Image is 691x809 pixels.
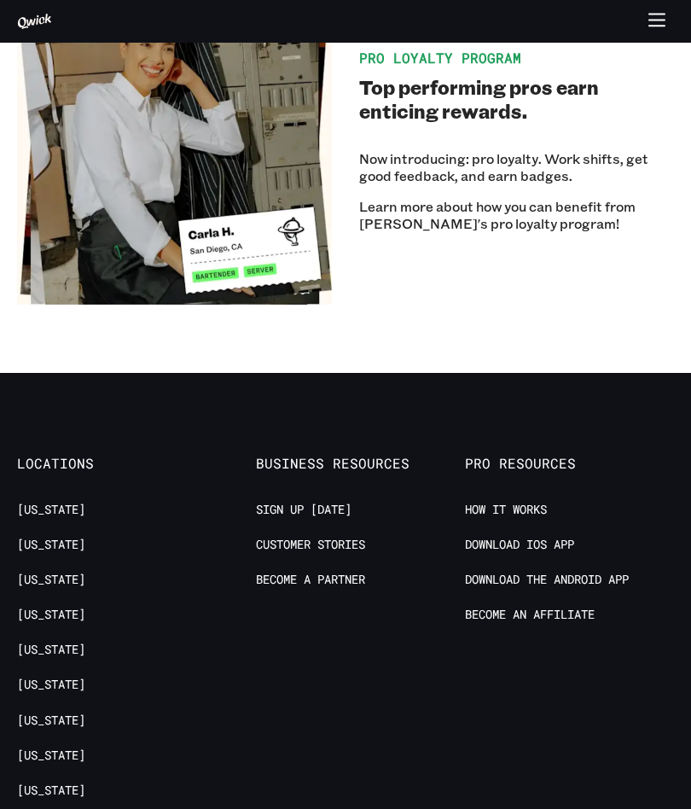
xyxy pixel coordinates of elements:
p: Now introducing: pro loyalty. Work shifts, get good feedback, and earn badges. [359,150,674,184]
a: Become an Affiliate [465,607,595,623]
span: Locations [17,455,226,472]
a: [US_STATE] [17,537,85,553]
span: Business Resources [256,455,465,472]
a: Download IOS App [465,537,574,553]
a: Sign up [DATE] [256,502,351,518]
a: Customer stories [256,537,365,553]
a: [US_STATE] [17,783,85,799]
span: Pro Loyalty Program [359,49,521,67]
h2: Top performing pros earn enticing rewards. [359,75,674,123]
a: Become a Partner [256,572,365,588]
a: [US_STATE] [17,572,85,588]
a: [US_STATE] [17,677,85,693]
a: [US_STATE] [17,502,85,518]
a: How it Works [465,502,547,518]
p: Learn more about how you can benefit from [PERSON_NAME]'s pro loyalty program! [359,198,674,232]
a: [US_STATE] [17,748,85,764]
a: [US_STATE] [17,607,85,623]
a: Download the Android App [465,572,629,588]
span: Pro Resources [465,455,674,472]
a: [US_STATE] [17,642,85,658]
a: [US_STATE] [17,713,85,729]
